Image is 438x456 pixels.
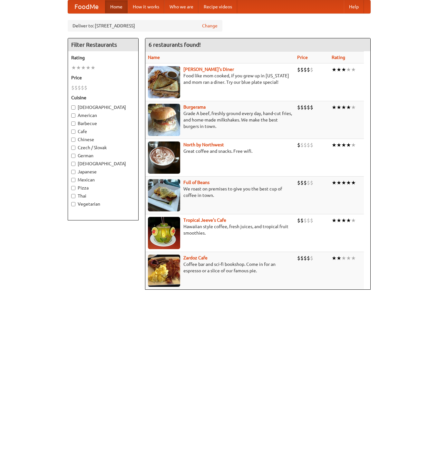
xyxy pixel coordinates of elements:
[148,148,292,154] p: Great coffee and snacks. Free wifi.
[183,255,208,260] a: Zardoz Cafe
[336,104,341,111] li: ★
[71,64,76,71] li: ★
[68,38,138,51] h4: Filter Restaurants
[300,179,304,186] li: $
[71,146,75,150] input: Czech / Slovak
[148,255,180,287] img: zardoz.jpg
[71,112,135,119] label: American
[148,261,292,274] p: Coffee bar and sci-fi bookshop. Come in for an espresso or a slice of our famous pie.
[148,223,292,236] p: Hawaiian style coffee, fresh juices, and tropical fruit smoothies.
[297,104,300,111] li: $
[71,121,75,126] input: Barbecue
[341,104,346,111] li: ★
[300,217,304,224] li: $
[164,0,199,13] a: Who we are
[341,179,346,186] li: ★
[71,169,135,175] label: Japanese
[71,152,135,159] label: German
[71,54,135,61] h5: Rating
[346,217,351,224] li: ★
[183,218,226,223] a: Tropical Jeeve's Cafe
[71,84,74,91] li: $
[78,84,81,91] li: $
[351,141,356,149] li: ★
[332,104,336,111] li: ★
[148,179,180,211] img: beans.jpg
[336,141,341,149] li: ★
[81,84,84,91] li: $
[71,178,75,182] input: Mexican
[148,104,180,136] img: burgerama.jpg
[304,104,307,111] li: $
[310,179,313,186] li: $
[71,186,75,190] input: Pizza
[148,141,180,174] img: north.jpg
[71,160,135,167] label: [DEMOGRAPHIC_DATA]
[297,179,300,186] li: $
[297,217,300,224] li: $
[71,113,75,118] input: American
[183,104,206,110] a: Burgerama
[341,66,346,73] li: ★
[86,64,91,71] li: ★
[307,141,310,149] li: $
[68,0,105,13] a: FoodMe
[346,255,351,262] li: ★
[341,217,346,224] li: ★
[71,104,135,111] label: [DEMOGRAPHIC_DATA]
[71,128,135,135] label: Cafe
[71,154,75,158] input: German
[91,64,95,71] li: ★
[183,180,209,185] a: Full of Beans
[148,110,292,130] p: Grade A beef, freshly ground every day, hand-cut fries, and home-made milkshakes. We make the bes...
[71,170,75,174] input: Japanese
[71,201,135,207] label: Vegetarian
[332,217,336,224] li: ★
[68,20,222,32] div: Deliver to: [STREET_ADDRESS]
[148,217,180,249] img: jeeves.jpg
[128,0,164,13] a: How it works
[71,105,75,110] input: [DEMOGRAPHIC_DATA]
[307,179,310,186] li: $
[199,0,237,13] a: Recipe videos
[307,66,310,73] li: $
[332,179,336,186] li: ★
[310,141,313,149] li: $
[202,23,218,29] a: Change
[300,255,304,262] li: $
[84,84,87,91] li: $
[297,255,300,262] li: $
[148,186,292,199] p: We roast on premises to give you the best cup of coffee in town.
[346,104,351,111] li: ★
[297,66,300,73] li: $
[71,177,135,183] label: Mexican
[105,0,128,13] a: Home
[183,67,234,72] a: [PERSON_NAME]'s Diner
[336,179,341,186] li: ★
[351,217,356,224] li: ★
[307,104,310,111] li: $
[148,66,180,98] img: sallys.jpg
[81,64,86,71] li: ★
[300,66,304,73] li: $
[351,179,356,186] li: ★
[148,55,160,60] a: Name
[304,66,307,73] li: $
[346,179,351,186] li: ★
[310,66,313,73] li: $
[71,193,135,199] label: Thai
[310,255,313,262] li: $
[71,94,135,101] h5: Cuisine
[183,142,224,147] a: North by Northwest
[351,255,356,262] li: ★
[71,202,75,206] input: Vegetarian
[332,141,336,149] li: ★
[341,141,346,149] li: ★
[341,255,346,262] li: ★
[76,64,81,71] li: ★
[297,141,300,149] li: $
[332,66,336,73] li: ★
